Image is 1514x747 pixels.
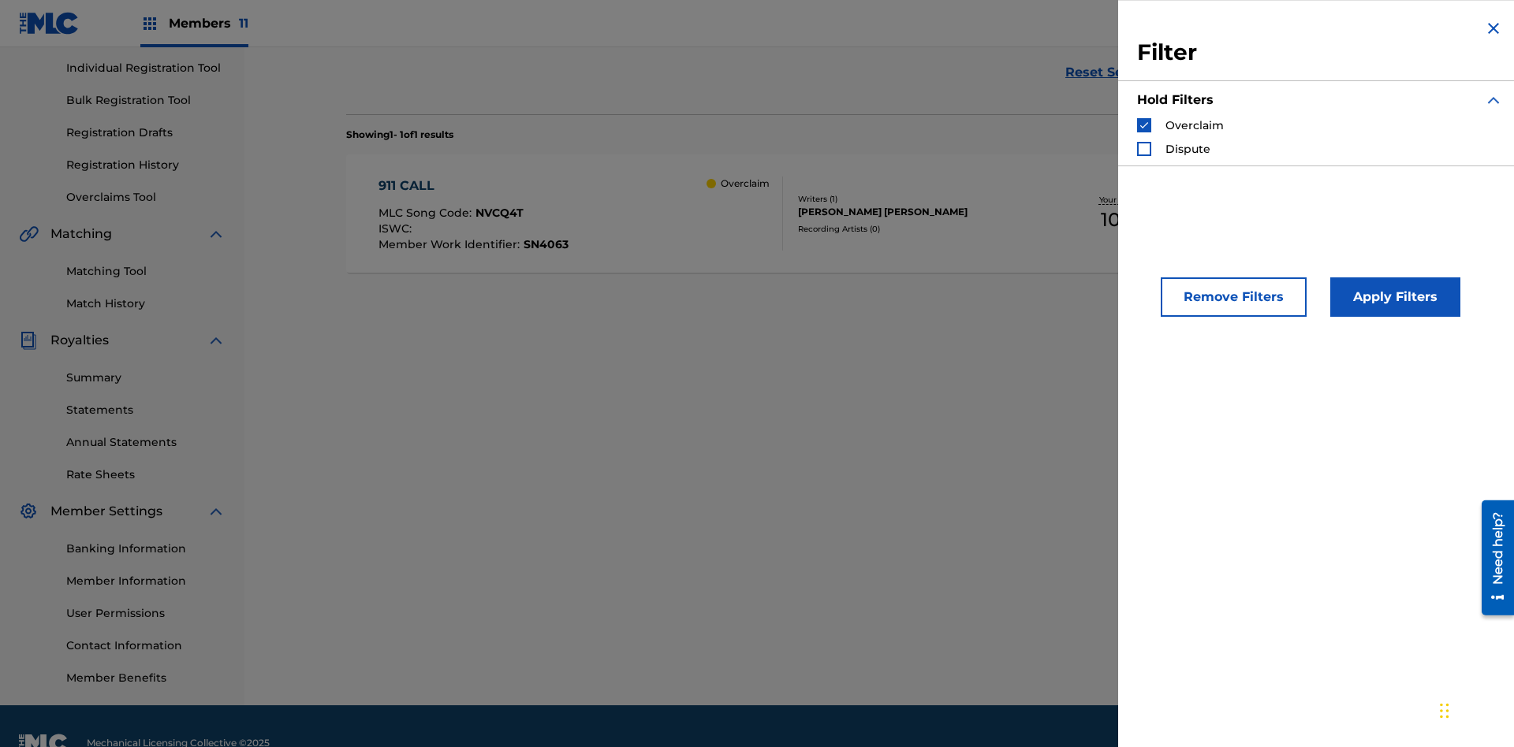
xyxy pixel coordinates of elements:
img: MLC Logo [19,12,80,35]
iframe: Chat Widget [1435,671,1514,747]
span: MLC Song Code : [378,206,475,220]
a: Match History [66,295,226,312]
a: Overclaims Tool [66,189,226,206]
a: Rate Sheets [66,466,226,483]
a: 911 CALLMLC Song Code:NVCQ4TISWC:Member Work Identifier:SN4063 OverclaimWriters (1)[PERSON_NAME] ... [346,154,1412,273]
img: expand [207,331,226,350]
a: Individual Registration Tool [66,60,226,76]
a: Bulk Registration Tool [66,92,226,109]
span: Members [169,14,248,32]
img: expand [207,502,226,521]
span: ISWC : [378,221,416,236]
h3: Filter [1137,39,1503,67]
a: Registration History [66,157,226,173]
span: Overclaim [1165,118,1224,132]
img: Top Rightsholders [140,14,159,33]
span: Member Work Identifier : [378,237,524,251]
div: Recording Artists ( 0 ) [798,223,1036,235]
a: User Permissions [66,605,226,622]
span: Matching [50,225,112,243]
img: Matching [19,225,39,243]
strong: Hold Filters [1137,92,1214,107]
div: Writers ( 1 ) [798,193,1036,205]
div: [PERSON_NAME] [PERSON_NAME] [798,205,1036,219]
img: expand [207,225,226,243]
iframe: Resource Center [1470,494,1514,623]
span: 100 % [1101,206,1149,234]
a: Member Information [66,573,226,589]
img: Royalties [19,331,38,350]
a: Summary [66,370,226,386]
p: Overclaim [721,177,770,191]
img: close [1484,19,1503,38]
a: Member Benefits [66,670,226,686]
span: 11 [239,16,248,31]
a: Banking Information [66,541,226,557]
div: Drag [1440,687,1449,734]
button: Remove Filters [1161,277,1307,317]
span: NVCQ4T [475,206,524,220]
span: Dispute [1165,142,1210,156]
span: SN4063 [524,237,569,251]
a: Contact Information [66,637,226,654]
span: Royalties [50,331,109,350]
div: 911 CALL [378,177,569,195]
img: Member Settings [19,502,38,521]
span: Member Settings [50,502,162,521]
img: checkbox [1139,120,1150,131]
a: Annual Statements [66,434,226,451]
a: Registration Drafts [66,124,226,141]
a: Matching Tool [66,263,226,280]
button: Apply Filters [1330,277,1460,317]
a: Statements [66,402,226,418]
p: Showing 1 - 1 of 1 results [346,128,453,142]
a: Reset Search [1057,55,1160,90]
img: expand [1484,91,1503,110]
p: Your Shares: [1099,194,1151,206]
